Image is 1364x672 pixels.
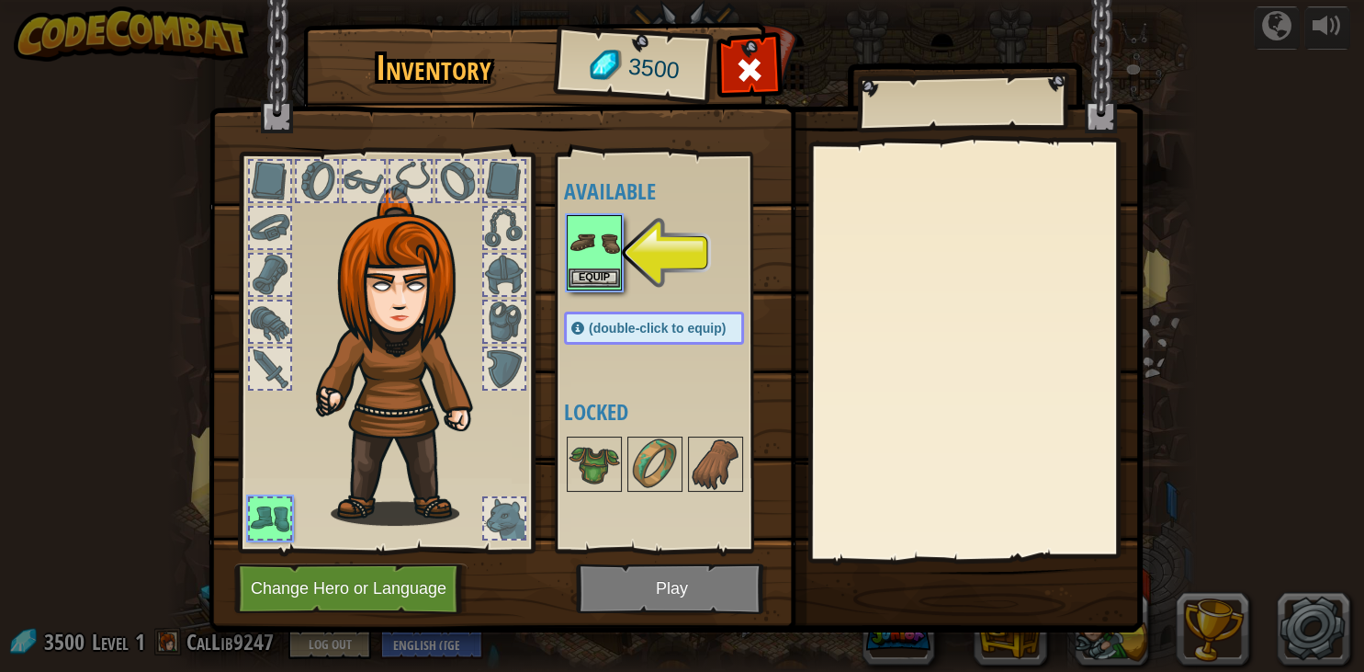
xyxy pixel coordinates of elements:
img: portrait.png [629,439,681,490]
img: portrait.png [569,217,620,268]
button: Change Hero or Language [234,564,468,614]
h4: Locked [564,400,781,424]
h4: Available [564,179,781,203]
img: hair_f2.png [308,188,505,526]
span: (double-click to equip) [589,321,726,336]
img: portrait.png [690,439,741,490]
button: Equip [569,268,620,288]
span: 3500 [627,51,682,87]
img: portrait.png [569,439,620,490]
h1: Inventory [316,49,550,87]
